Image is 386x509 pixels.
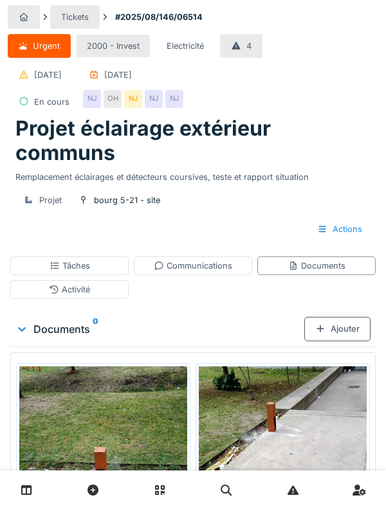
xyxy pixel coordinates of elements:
div: NJ [83,90,101,108]
div: Urgent [33,40,60,52]
div: Tickets [61,11,89,23]
div: NJ [165,90,183,108]
div: bourg 5-21 - site [94,194,160,206]
div: Ajouter [304,317,371,341]
div: OH [104,90,122,108]
h1: Projet éclairage extérieur communs [15,116,371,166]
div: Communications [154,260,232,272]
strong: #2025/08/146/06514 [110,11,208,23]
div: [DATE] [34,69,62,81]
div: Electricité [167,40,204,52]
div: 4 [246,40,252,52]
div: 2000 - Invest [87,40,140,52]
div: Projet [39,194,62,206]
div: [DATE] [104,69,132,81]
div: Activité [49,283,90,296]
div: Documents [288,260,345,272]
div: Remplacement éclairages et détecteurs coursives, teste et rapport situation [15,166,371,183]
div: Actions [306,217,373,241]
div: NJ [145,90,163,108]
div: Tâches [50,260,90,272]
div: NJ [124,90,142,108]
sup: 0 [93,321,98,337]
div: Documents [15,321,304,337]
div: En cours [34,96,69,108]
